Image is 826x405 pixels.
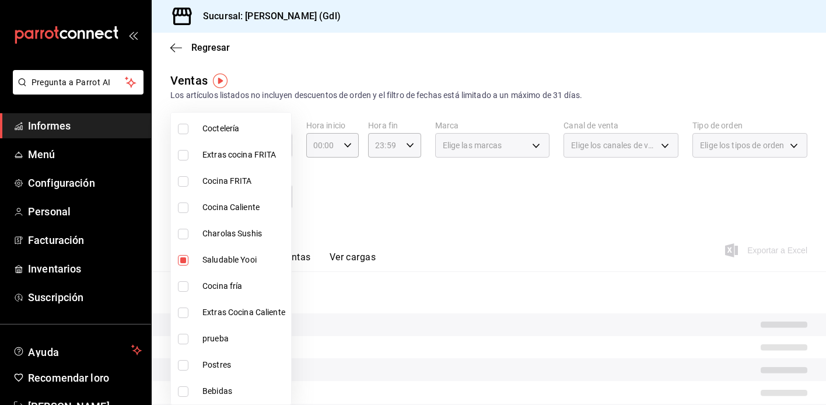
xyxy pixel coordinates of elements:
[202,334,229,343] font: prueba
[202,150,276,159] font: Extras cocina FRITA
[202,176,252,186] font: Cocina FRITA
[202,124,239,133] font: Coctelería
[202,255,257,264] font: Saludable Yooi
[202,308,285,317] font: Extras Cocina Caliente
[202,386,232,396] font: Bebidas
[202,229,262,238] font: Charolas Sushis
[202,281,242,291] font: Cocina fría
[202,360,231,369] font: Postres
[202,202,260,212] font: Cocina Caliente
[213,74,228,88] img: Marcador de información sobre herramientas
